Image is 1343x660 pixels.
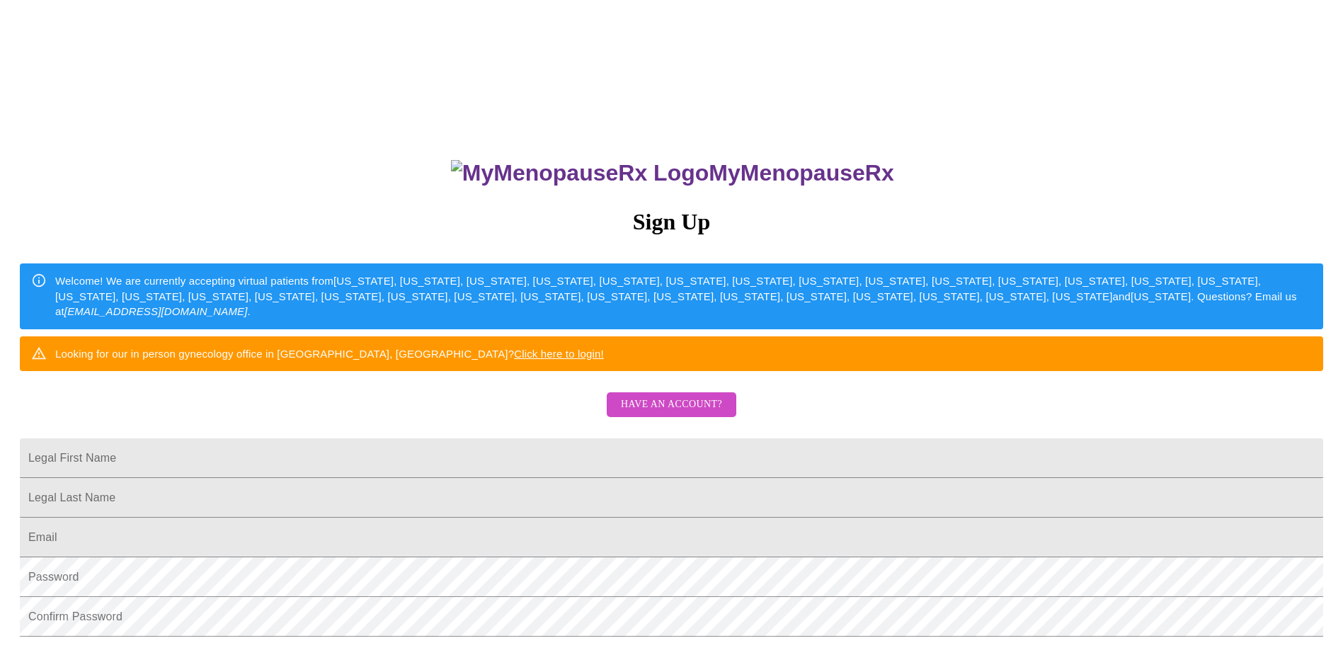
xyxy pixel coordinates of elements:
button: Have an account? [607,392,736,417]
img: MyMenopauseRx Logo [451,160,709,186]
div: Looking for our in person gynecology office in [GEOGRAPHIC_DATA], [GEOGRAPHIC_DATA]? [55,341,604,367]
div: Welcome! We are currently accepting virtual patients from [US_STATE], [US_STATE], [US_STATE], [US... [55,268,1312,324]
span: Have an account? [621,396,722,414]
a: Click here to login! [514,348,604,360]
em: [EMAIL_ADDRESS][DOMAIN_NAME] [64,305,248,317]
a: Have an account? [603,408,740,420]
h3: MyMenopauseRx [22,160,1324,186]
h3: Sign Up [20,209,1323,235]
